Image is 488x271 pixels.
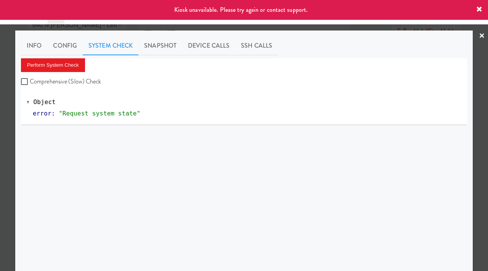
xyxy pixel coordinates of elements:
[174,5,308,14] span: Kiosk unavailable. Please try again or contact support.
[83,36,138,55] a: System Check
[33,110,51,117] span: error
[34,98,56,106] span: Object
[479,24,485,48] a: ×
[182,36,235,55] a: Device Calls
[21,79,30,85] input: Comprehensive (Slow) Check
[51,110,55,117] span: :
[47,36,83,55] a: Config
[21,76,101,87] label: Comprehensive (Slow) Check
[21,58,85,72] button: Perform System Check
[235,36,278,55] a: SSH Calls
[59,110,140,117] span: "Request system state"
[21,36,47,55] a: Info
[138,36,182,55] a: Snapshot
